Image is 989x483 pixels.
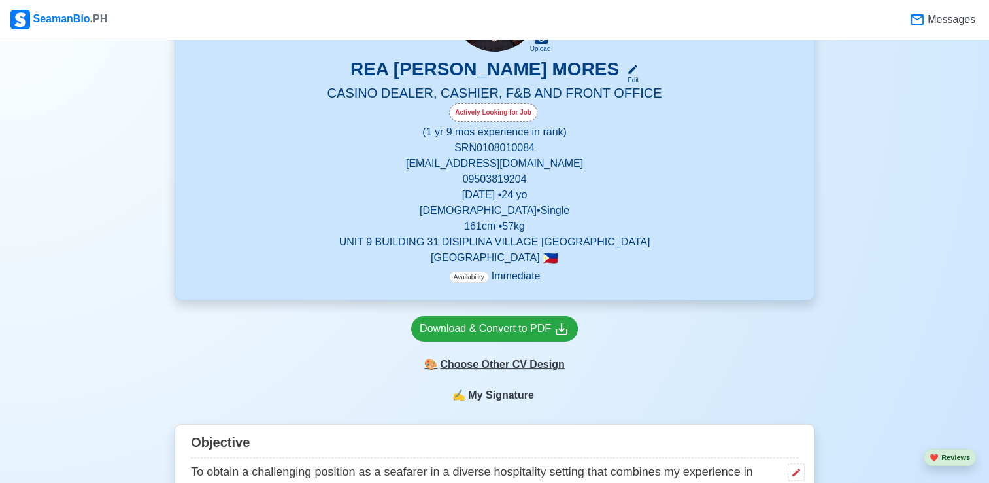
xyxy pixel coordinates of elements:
span: Availability [449,272,489,283]
span: Messages [925,12,975,27]
div: Objective [191,430,798,458]
p: Immediate [449,268,541,284]
div: Choose Other CV Design [411,352,578,377]
span: 🇵🇭 [543,252,558,264]
h5: CASINO DEALER, CASHIER, F&B AND FRONT OFFICE [191,85,798,103]
p: [DEMOGRAPHIC_DATA] • Single [191,203,798,219]
span: paint [424,357,437,372]
p: 161 cm • 57 kg [191,219,798,234]
p: [EMAIL_ADDRESS][DOMAIN_NAME] [191,156,798,171]
a: Download & Convert to PDF [411,316,578,342]
h3: REA [PERSON_NAME] MORES [350,58,619,85]
p: SRN 0108010084 [191,140,798,156]
button: heartReviews [924,449,976,467]
p: [DATE] • 24 yo [191,187,798,203]
span: sign [452,387,465,403]
p: 09503819204 [191,171,798,187]
p: (1 yr 9 mos experience in rank) [191,124,798,140]
span: heart [930,454,939,461]
span: My Signature [465,387,536,403]
div: Actively Looking for Job [449,103,537,122]
span: .PH [90,13,108,24]
div: Edit [622,75,639,85]
div: Download & Convert to PDF [420,321,569,337]
img: Logo [10,10,30,29]
div: SeamanBio [10,10,107,29]
p: UNIT 9 BUILDING 31 DISIPLINA VILLAGE [GEOGRAPHIC_DATA] [191,234,798,250]
p: [GEOGRAPHIC_DATA] [191,250,798,266]
div: Upload [530,45,551,53]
